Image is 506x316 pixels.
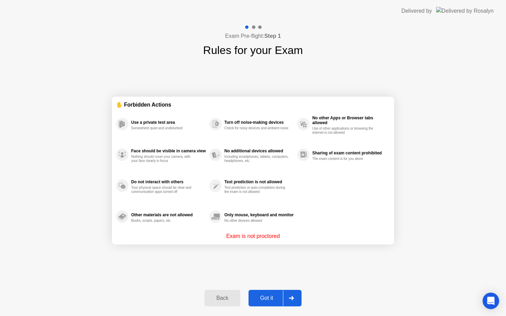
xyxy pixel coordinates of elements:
[251,295,283,301] div: Got it
[483,293,499,309] div: Open Intercom Messenger
[224,126,289,130] div: Check for noisy devices and ambient noise
[224,179,294,184] div: Text prediction is not allowed
[131,179,206,184] div: Do not interact with others
[312,116,387,125] div: No other Apps or Browser tabs allowed
[131,219,196,223] div: Books, scripts, papers, etc
[401,7,432,15] div: Delivered by
[224,219,289,223] div: No other devices allowed
[116,101,390,109] div: ✋ Forbidden Actions
[249,290,302,306] button: Got it
[264,33,281,39] b: Step 1
[312,157,377,161] div: The exam content is for you alone
[312,151,387,155] div: Sharing of exam content prohibited
[224,155,289,163] div: Including smartphones, tablets, computers, headphones, etc.
[131,155,196,163] div: Nothing should cover your camera, with your face clearly in focus
[436,7,494,15] img: Delivered by Rosalyn
[204,290,240,306] button: Back
[226,232,280,240] p: Exam is not proctored
[224,213,294,217] div: Only mouse, keyboard and monitor
[225,32,281,40] h4: Exam Pre-flight:
[224,149,294,153] div: No additional devices allowed
[312,127,377,135] div: Use of other applications or browsing the internet is not allowed
[203,42,303,58] h1: Rules for your Exam
[131,213,206,217] div: Other materials are not allowed
[224,186,289,194] div: Text prediction or auto-completion during the exam is not allowed
[224,120,294,125] div: Turn off noise-making devices
[131,120,206,125] div: Use a private test area
[207,295,238,301] div: Back
[131,126,196,130] div: Somewhere quiet and undisturbed
[131,186,196,194] div: Your physical space should be clear and communication apps turned off
[131,149,206,153] div: Face should be visible in camera view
